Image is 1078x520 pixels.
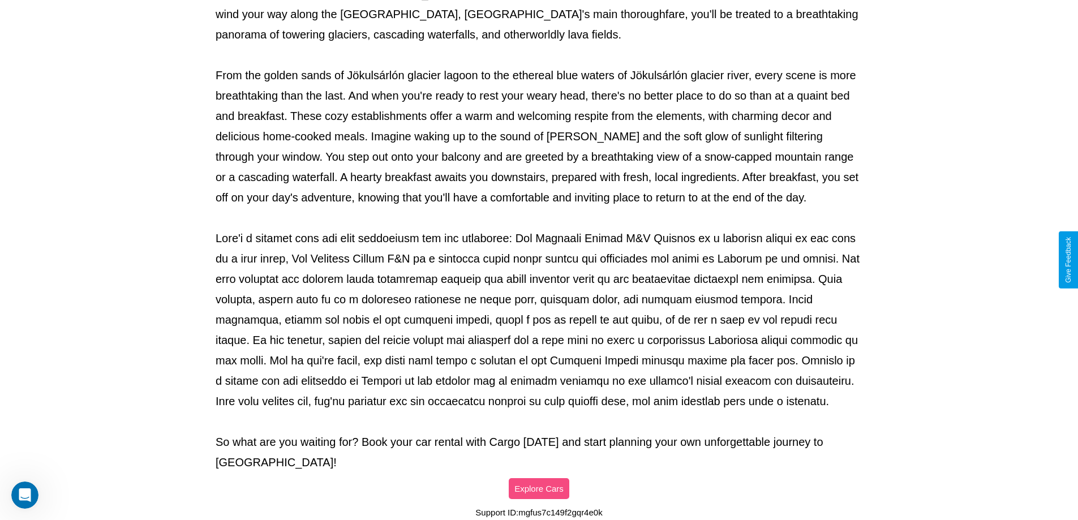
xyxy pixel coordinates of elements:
[1064,237,1072,283] div: Give Feedback
[475,505,602,520] p: Support ID: mgfus7c149f2gqr4e0k
[509,478,569,499] button: Explore Cars
[11,482,38,509] iframe: Intercom live chat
